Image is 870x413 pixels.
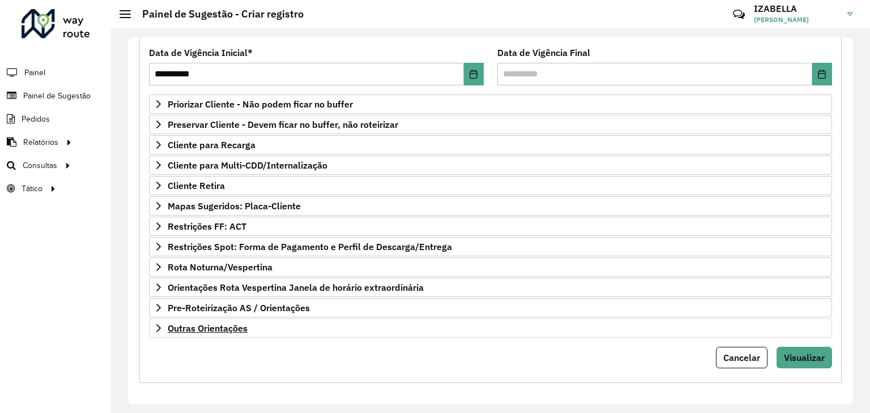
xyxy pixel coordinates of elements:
span: Preservar Cliente - Devem ficar no buffer, não roteirizar [168,120,398,129]
span: Cliente para Multi-CDD/Internalização [168,161,327,170]
button: Cancelar [716,347,767,368]
span: Rota Noturna/Vespertina [168,263,272,272]
button: Visualizar [777,347,832,368]
span: Pedidos [22,113,50,125]
span: Visualizar [784,352,825,363]
h2: Painel de Sugestão - Criar registro [131,8,304,20]
span: Mapas Sugeridos: Placa-Cliente [168,201,301,210]
button: Choose Date [812,63,832,85]
span: Outras Orientações [168,324,248,333]
a: Rota Noturna/Vespertina [149,257,832,277]
span: [PERSON_NAME] [754,15,839,25]
button: Choose Date [464,63,484,85]
span: Cancelar [723,352,760,363]
label: Data de Vigência Final [497,46,590,59]
a: Mapas Sugeridos: Placa-Cliente [149,196,832,216]
span: Painel [24,67,45,79]
span: Priorizar Cliente - Não podem ficar no buffer [168,100,353,109]
a: Restrições FF: ACT [149,217,832,236]
span: Cliente para Recarga [168,140,255,149]
span: Consultas [23,160,57,171]
a: Cliente para Recarga [149,135,832,154]
a: Priorizar Cliente - Não podem ficar no buffer [149,94,832,114]
a: Pre-Roteirização AS / Orientações [149,298,832,317]
a: Orientações Rota Vespertina Janela de horário extraordinária [149,278,832,297]
span: Restrições Spot: Forma de Pagamento e Perfil de Descarga/Entrega [168,242,452,251]
a: Restrições Spot: Forma de Pagamento e Perfil de Descarga/Entrega [149,237,832,256]
span: Relatórios [23,136,58,148]
span: Orientações Rota Vespertina Janela de horário extraordinária [168,283,424,292]
h3: IZABELLA [754,3,839,14]
span: Painel de Sugestão [23,90,91,102]
span: Pre-Roteirização AS / Orientações [168,303,310,312]
span: Tático [22,183,42,195]
a: Outras Orientações [149,319,832,338]
a: Contato Rápido [727,2,751,27]
a: Cliente Retira [149,176,832,195]
label: Data de Vigência Inicial [149,46,253,59]
span: Restrições FF: ACT [168,222,246,231]
span: Cliente Retira [168,181,225,190]
a: Cliente para Multi-CDD/Internalização [149,156,832,175]
a: Preservar Cliente - Devem ficar no buffer, não roteirizar [149,115,832,134]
